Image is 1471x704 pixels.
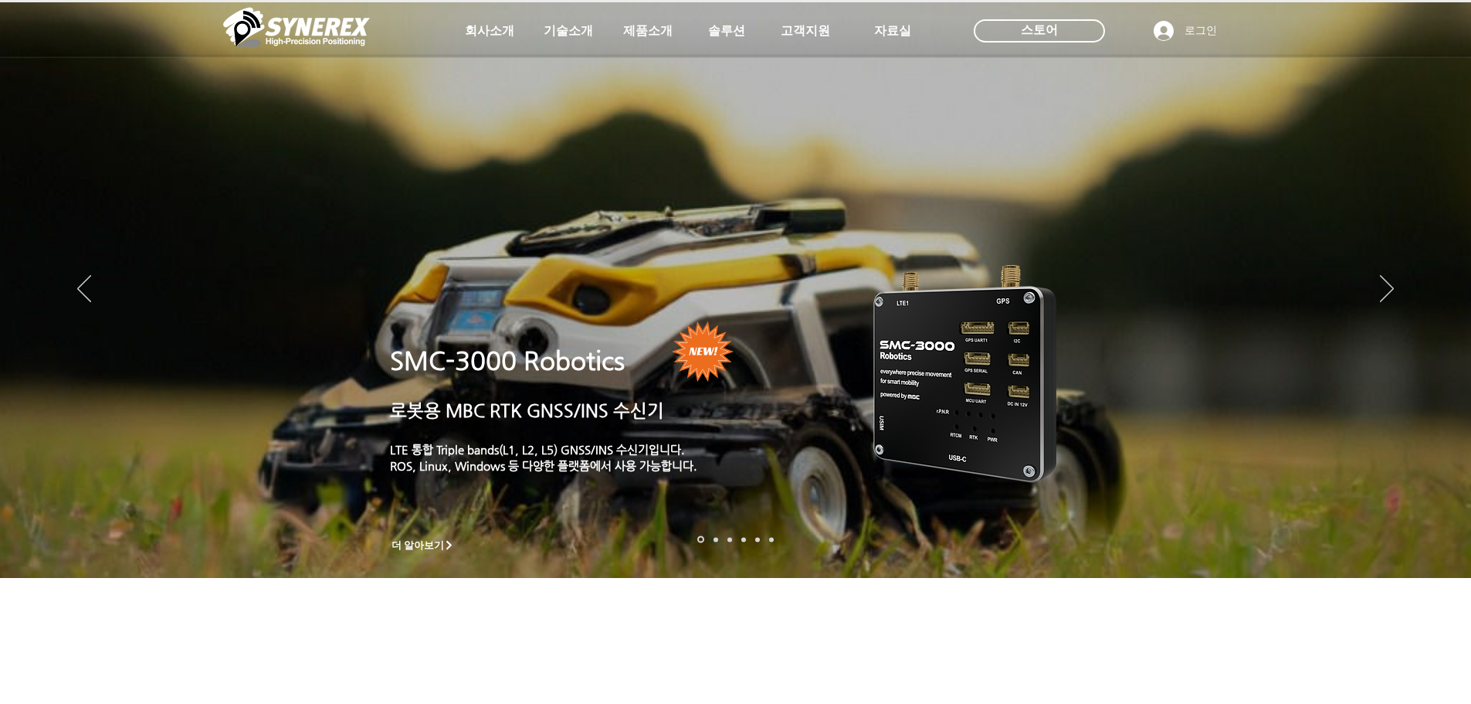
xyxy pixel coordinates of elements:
a: 솔루션 [688,15,765,46]
span: 고객지원 [781,23,830,39]
a: 더 알아보기 [385,536,462,555]
a: 정밀농업 [769,537,774,542]
span: 스토어 [1021,22,1058,39]
span: 더 알아보기 [391,539,445,553]
a: 회사소개 [451,15,528,46]
a: 드론 8 - SMC 2000 [713,537,718,542]
nav: 슬라이드 [693,536,778,543]
span: 기술소개 [544,23,593,39]
a: 제품소개 [609,15,686,46]
a: SMC-3000 Robotics [390,346,625,376]
button: 로그인 [1143,16,1228,46]
a: 기술소개 [530,15,607,46]
button: 다음 [1380,275,1394,304]
a: 로봇 [755,537,760,542]
a: 로봇용 MBC RTK GNSS/INS 수신기 [390,400,664,420]
img: 씨너렉스_White_simbol_대지 1.png [223,4,370,50]
span: 솔루션 [708,23,745,39]
a: LTE 통합 Triple bands(L1, L2, L5) GNSS/INS 수신기입니다. [390,443,685,456]
span: 회사소개 [465,23,514,39]
a: 자료실 [854,15,931,46]
span: 로그인 [1179,23,1222,39]
div: 스토어 [974,19,1105,43]
span: 제품소개 [623,23,673,39]
button: 이전 [77,275,91,304]
a: 측량 IoT [727,537,732,542]
a: 고객지원 [767,15,844,46]
img: KakaoTalk_20241224_155801212.png [852,242,1080,501]
a: 로봇- SMC 2000 [697,536,704,543]
a: 자율주행 [741,537,746,542]
a: ROS, Linux, Windows 등 다양한 플랫폼에서 사용 가능합니다. [390,459,697,472]
span: 자료실 [874,23,911,39]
